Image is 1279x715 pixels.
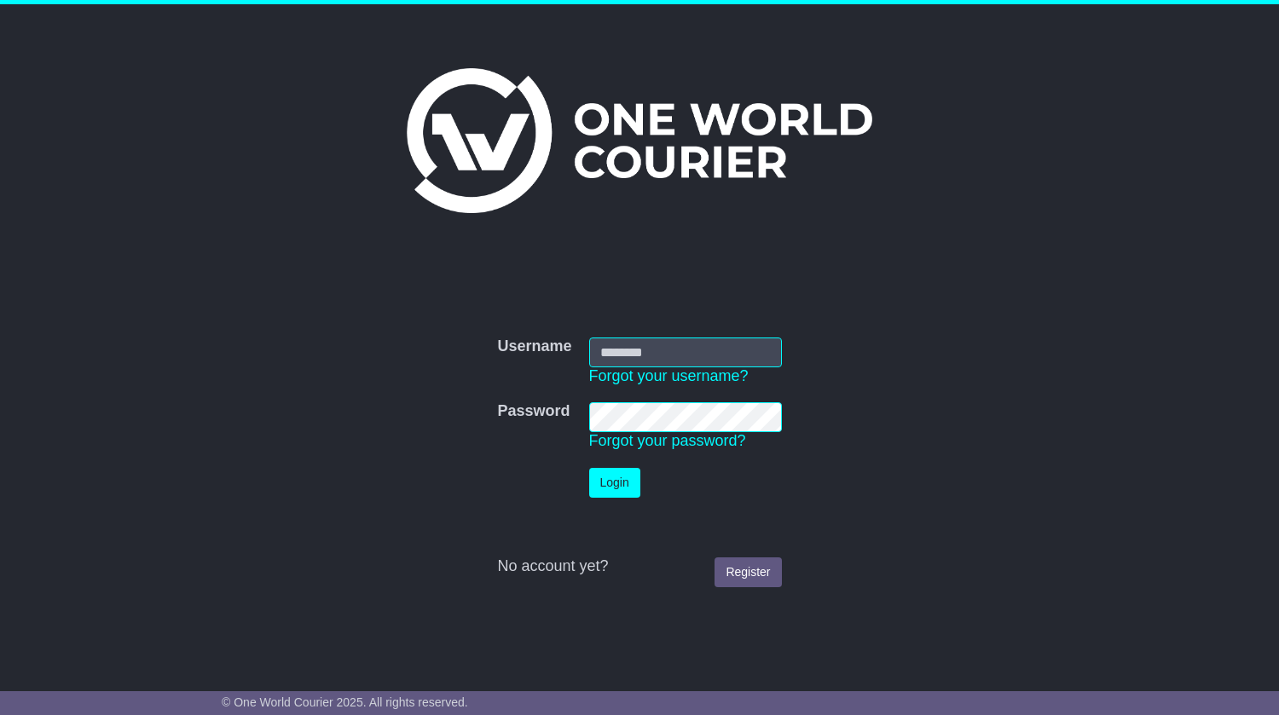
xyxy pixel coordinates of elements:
[715,557,781,587] a: Register
[497,402,570,421] label: Password
[497,337,571,356] label: Username
[497,557,781,576] div: No account yet?
[589,367,749,384] a: Forgot your username?
[589,432,746,449] a: Forgot your password?
[407,68,872,213] img: One World
[589,468,640,498] button: Login
[222,695,468,709] span: © One World Courier 2025. All rights reserved.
